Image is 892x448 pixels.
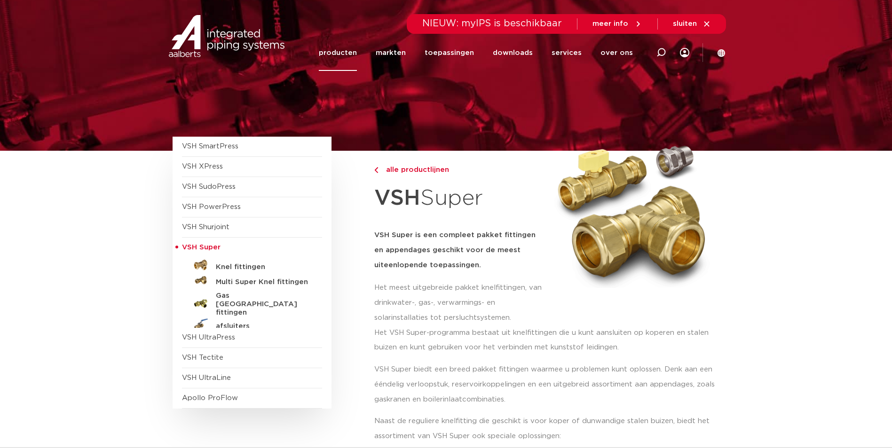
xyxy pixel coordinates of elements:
[216,263,309,271] h5: Knel fittingen
[182,273,322,288] a: Multi Super Knel fittingen
[374,167,378,173] img: chevron-right.svg
[182,143,238,150] a: VSH SmartPress
[374,228,545,273] h5: VSH Super is een compleet pakket fittingen en appendages geschikt voor de meest uiteenlopende toe...
[216,278,309,286] h5: Multi Super Knel fittingen
[374,164,545,176] a: alle productlijnen
[374,325,720,355] p: Het VSH Super-programma bestaat uit knelfittingen die u kunt aansluiten op koperen en stalen buiz...
[182,224,229,231] a: VSH Shurjoint
[673,20,711,28] a: sluiten
[319,35,357,71] a: producten
[182,183,236,190] a: VSH SudoPress
[380,166,449,173] span: alle productlijnen
[493,35,533,71] a: downloads
[376,35,406,71] a: markten
[182,354,223,361] a: VSH Tectite
[592,20,628,27] span: meer info
[182,258,322,273] a: Knel fittingen
[182,317,322,332] a: afsluiters
[182,394,238,402] a: Apollo ProFlow
[425,35,474,71] a: toepassingen
[182,244,221,251] span: VSH Super
[673,20,697,27] span: sluiten
[374,187,420,209] strong: VSH
[216,292,309,317] h5: Gas [GEOGRAPHIC_DATA] fittingen
[182,203,241,210] a: VSH PowerPress
[182,163,223,170] a: VSH XPress
[216,322,309,331] h5: afsluiters
[422,19,562,28] span: NIEUW: myIPS is beschikbaar
[319,35,633,71] nav: Menu
[592,20,642,28] a: meer info
[182,334,235,341] a: VSH UltraPress
[182,374,231,381] a: VSH UltraLine
[374,280,545,325] p: Het meest uitgebreide pakket knelfittingen, van drinkwater-, gas-, verwarmings- en solarinstallat...
[374,180,545,216] h1: Super
[182,288,322,317] a: Gas [GEOGRAPHIC_DATA] fittingen
[552,35,582,71] a: services
[600,35,633,71] a: over ons
[374,362,720,407] p: VSH Super biedt een breed pakket fittingen waarmee u problemen kunt oplossen. Denk aan een ééndel...
[374,414,720,444] p: Naast de reguliere knelfitting die geschikt is voor koper of dunwandige stalen buizen, biedt het ...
